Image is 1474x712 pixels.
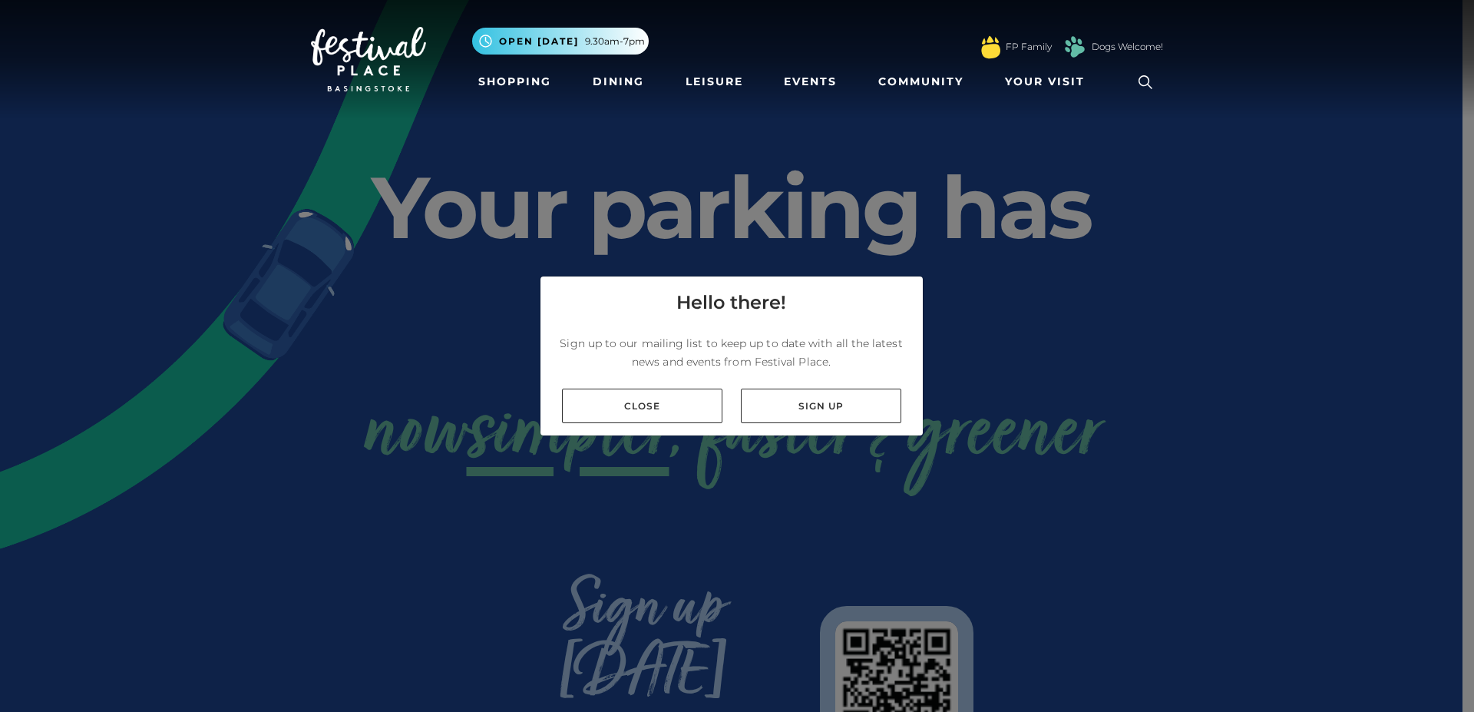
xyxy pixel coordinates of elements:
[499,35,579,48] span: Open [DATE]
[562,389,722,423] a: Close
[553,334,911,371] p: Sign up to our mailing list to keep up to date with all the latest news and events from Festival ...
[311,27,426,91] img: Festival Place Logo
[872,68,970,96] a: Community
[999,68,1099,96] a: Your Visit
[676,289,786,316] h4: Hello there!
[778,68,843,96] a: Events
[1006,40,1052,54] a: FP Family
[587,68,650,96] a: Dining
[585,35,645,48] span: 9.30am-7pm
[472,28,649,55] button: Open [DATE] 9.30am-7pm
[679,68,749,96] a: Leisure
[472,68,557,96] a: Shopping
[1092,40,1163,54] a: Dogs Welcome!
[741,389,901,423] a: Sign up
[1005,74,1085,90] span: Your Visit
